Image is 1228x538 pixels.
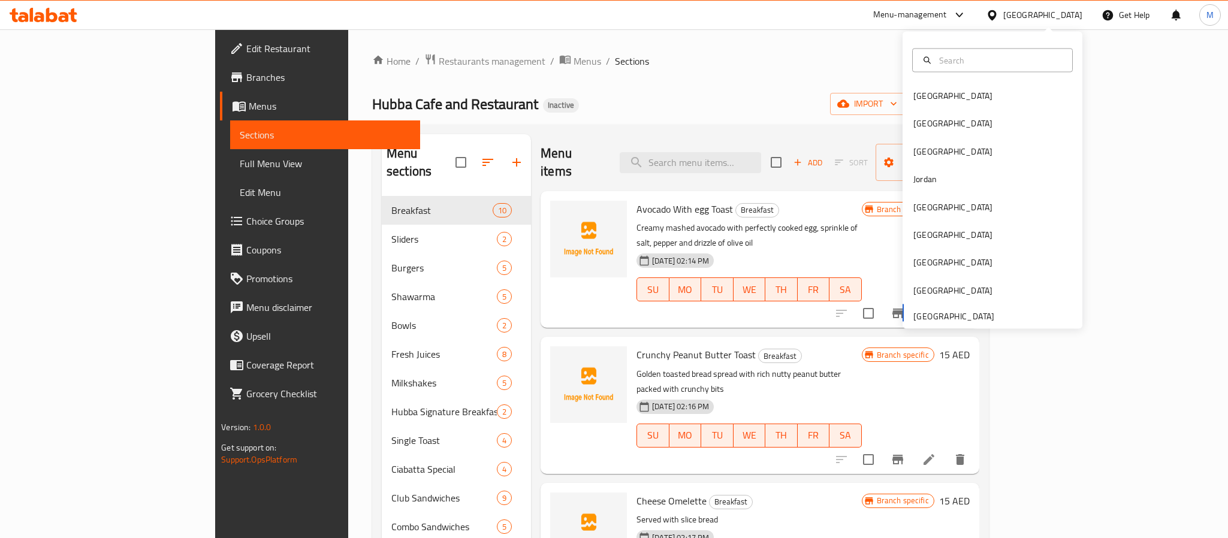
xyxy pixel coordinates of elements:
span: Version: [221,419,251,435]
button: TU [701,424,734,448]
span: Branches [246,70,411,84]
div: Club Sandwiches9 [382,483,531,512]
a: Grocery Checklist [220,379,420,408]
span: SA [834,281,857,298]
div: items [497,404,512,419]
span: TU [706,281,729,298]
span: Branch specific [872,349,934,361]
div: Burgers5 [382,253,531,282]
div: [GEOGRAPHIC_DATA] [913,256,992,269]
button: MO [669,277,702,301]
button: FR [798,424,830,448]
span: FR [802,281,825,298]
button: WE [734,277,766,301]
a: Edit Menu [230,178,420,207]
div: [GEOGRAPHIC_DATA] [1003,8,1082,22]
span: TU [706,427,729,444]
span: TH [770,281,793,298]
span: 9 [497,492,511,504]
span: Edit Menu [240,185,411,200]
span: Select all sections [448,150,473,175]
li: / [550,54,554,68]
a: Edit Restaurant [220,34,420,63]
div: Hubba Signature Breakfast2 [382,397,531,426]
p: Creamy mashed avocado with perfectly cooked egg, sprinkle of salt, pepper and drizzle of olive oil [636,220,861,250]
a: Full Menu View [230,149,420,178]
button: delete [946,445,974,474]
h6: 15 AED [939,346,970,363]
button: FR [798,277,830,301]
span: [DATE] 02:16 PM [647,401,714,412]
button: TU [701,277,734,301]
span: Branch specific [872,495,934,506]
a: Sections [230,120,420,149]
button: MO [669,424,702,448]
span: Breakfast [759,349,801,363]
button: Manage items [876,144,979,181]
div: Hubba Signature Breakfast [391,404,497,419]
div: [GEOGRAPHIC_DATA] [913,89,992,102]
button: SA [829,277,862,301]
div: items [497,519,512,534]
span: Branch specific [872,204,934,215]
div: items [497,318,512,333]
span: MO [674,427,697,444]
button: Add [789,153,827,172]
span: 1.0.0 [253,419,271,435]
span: Coverage Report [246,358,411,372]
span: FR [802,427,825,444]
span: Breakfast [710,495,752,509]
div: Menu-management [873,8,947,22]
span: Hubba Cafe and Restaurant [372,90,538,117]
span: 2 [497,234,511,245]
span: 5 [497,377,511,389]
div: Milkshakes [391,376,497,390]
input: search [620,152,761,173]
span: 10 [493,205,511,216]
span: Select to update [856,301,881,326]
button: SU [636,424,669,448]
a: Coverage Report [220,350,420,379]
button: TH [765,277,798,301]
img: Avocado With egg Toast [550,201,627,277]
span: MO [674,281,697,298]
a: Coupons [220,235,420,264]
div: items [497,261,512,275]
span: Single Toast [391,433,497,448]
div: items [497,347,512,361]
h2: Menu items [541,144,605,180]
span: Restaurants management [439,54,545,68]
span: SU [642,281,664,298]
span: Full Menu View [240,156,411,171]
h6: 15 AED [939,492,970,509]
div: Fresh Juices8 [382,340,531,368]
span: 2 [497,406,511,418]
span: Menus [249,99,411,113]
button: SA [829,424,862,448]
span: Club Sandwiches [391,491,497,505]
div: items [493,203,512,217]
button: WE [734,424,766,448]
span: 2 [497,320,511,331]
button: import [830,93,907,115]
span: Cheese Omelette [636,492,707,510]
span: M [1206,8,1214,22]
img: Crunchy Peanut Butter Toast [550,346,627,423]
a: Branches [220,63,420,92]
li: / [606,54,610,68]
span: 4 [497,464,511,475]
div: Fresh Juices [391,347,497,361]
span: Breakfast [391,203,493,217]
span: Ciabatta Special [391,462,497,476]
span: [DATE] 02:14 PM [647,255,714,267]
span: Upsell [246,329,411,343]
span: Bowls [391,318,497,333]
span: Grocery Checklist [246,386,411,401]
span: Shawarma [391,289,497,304]
nav: breadcrumb [372,53,989,69]
div: Single Toast4 [382,426,531,455]
div: [GEOGRAPHIC_DATA] [913,200,992,213]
